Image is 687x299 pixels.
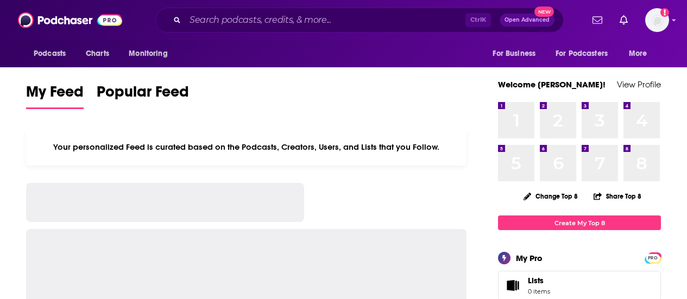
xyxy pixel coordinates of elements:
[86,46,109,61] span: Charts
[498,79,606,90] a: Welcome [PERSON_NAME]!
[26,129,467,166] div: Your personalized Feed is curated based on the Podcasts, Creators, Users, and Lists that you Follow.
[645,8,669,32] button: Show profile menu
[621,43,661,64] button: open menu
[588,11,607,29] a: Show notifications dropdown
[660,8,669,17] svg: Add a profile image
[97,82,189,109] a: Popular Feed
[79,43,116,64] a: Charts
[593,186,642,207] button: Share Top 8
[26,82,84,107] span: My Feed
[129,46,167,61] span: Monitoring
[121,43,181,64] button: open menu
[629,46,647,61] span: More
[517,189,584,203] button: Change Top 8
[34,46,66,61] span: Podcasts
[645,8,669,32] img: User Profile
[97,82,189,107] span: Popular Feed
[185,11,465,29] input: Search podcasts, credits, & more...
[500,14,554,27] button: Open AdvancedNew
[528,276,544,285] span: Lists
[516,253,543,263] div: My Pro
[556,46,608,61] span: For Podcasters
[549,43,623,64] button: open menu
[498,215,661,230] a: Create My Top 8
[617,79,661,90] a: View Profile
[502,278,524,293] span: Lists
[493,46,535,61] span: For Business
[485,43,549,64] button: open menu
[528,288,550,295] span: 0 items
[528,276,550,285] span: Lists
[534,7,554,17] span: New
[465,13,491,27] span: Ctrl K
[646,253,659,262] a: PRO
[645,8,669,32] span: Logged in as ShannonHennessey
[26,43,80,64] button: open menu
[155,8,564,33] div: Search podcasts, credits, & more...
[18,10,122,30] img: Podchaser - Follow, Share and Rate Podcasts
[615,11,632,29] a: Show notifications dropdown
[26,82,84,109] a: My Feed
[505,17,550,23] span: Open Advanced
